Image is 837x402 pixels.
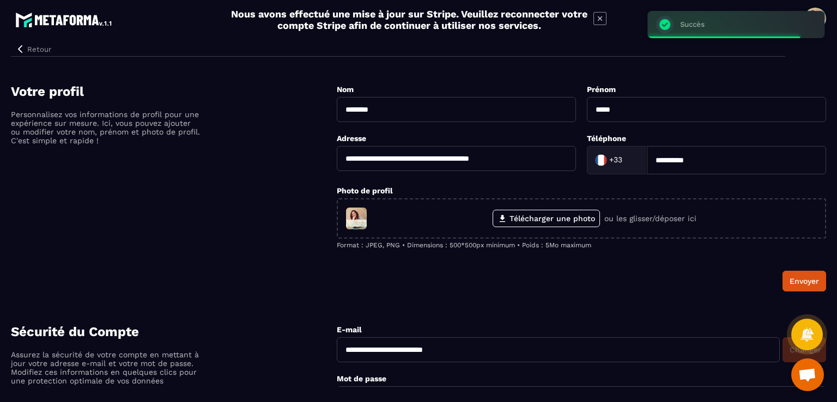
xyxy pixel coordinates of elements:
p: Format : JPEG, PNG • Dimensions : 500*500px minimum • Poids : 5Mo maximum [337,241,826,249]
button: Retour [11,42,56,56]
p: Personnalisez vos informations de profil pour une expérience sur mesure. Ici, vous pouvez ajouter... [11,110,202,145]
h2: Nous avons effectué une mise à jour sur Stripe. Veuillez reconnecter votre compte Stripe afin de ... [231,8,588,31]
button: Envoyer [783,271,826,291]
label: Nom [337,85,354,94]
span: +33 [609,155,622,166]
img: Country Flag [590,149,612,171]
label: Adresse [337,134,366,143]
p: Assurez la sécurité de votre compte en mettant à jour votre adresse e-mail et votre mot de passe.... [11,350,202,394]
a: Ouvrir le chat [791,358,824,391]
p: ou les glisser/déposer ici [604,214,696,223]
label: Prénom [587,85,616,94]
label: Mot de passe [337,374,386,383]
label: Photo de profil [337,186,393,195]
img: logo [15,10,113,29]
input: Search for option [624,152,635,168]
h4: Votre profil [11,84,337,99]
label: Télécharger une photo [493,210,600,227]
div: Search for option [587,146,647,174]
label: Téléphone [587,134,626,143]
h4: Sécurité du Compte [11,324,337,339]
label: E-mail [337,325,362,334]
